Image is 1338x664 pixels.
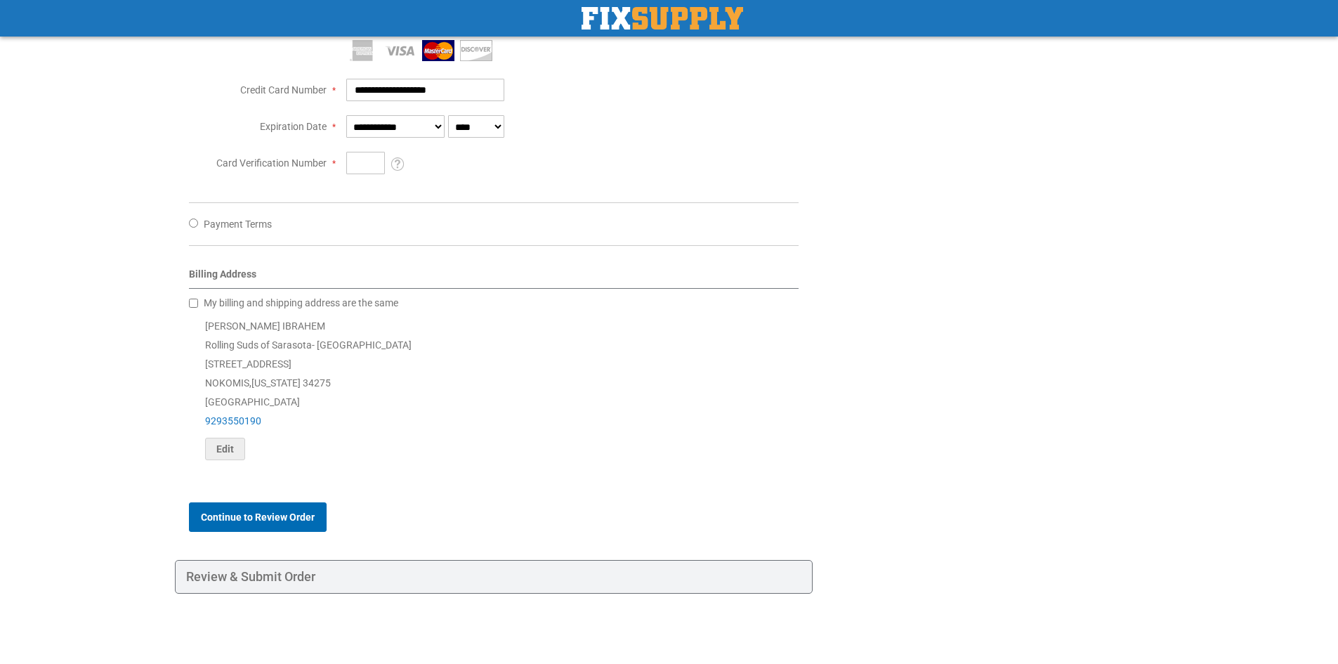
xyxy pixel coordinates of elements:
span: Payment Terms [204,219,272,230]
span: Continue to Review Order [201,512,315,523]
button: Continue to Review Order [189,502,327,532]
img: American Express [346,40,379,61]
a: 9293550190 [205,415,261,427]
div: Review & Submit Order [175,560,813,594]
span: Edit [216,443,234,455]
img: Visa [384,40,417,61]
span: My billing and shipping address are the same [204,297,398,308]
span: Expiration Date [260,121,327,132]
span: Credit Card Number [240,84,327,96]
img: Fix Industrial Supply [582,7,743,30]
div: Billing Address [189,267,799,289]
a: store logo [582,7,743,30]
span: Card Verification Number [216,157,327,169]
img: MasterCard [422,40,454,61]
img: Discover [460,40,492,61]
span: [US_STATE] [251,377,301,389]
div: [PERSON_NAME] IBRAHEM Rolling Suds of Sarasota- [GEOGRAPHIC_DATA] [STREET_ADDRESS] NOKOMIS , 3427... [189,317,799,460]
button: Edit [205,438,245,460]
